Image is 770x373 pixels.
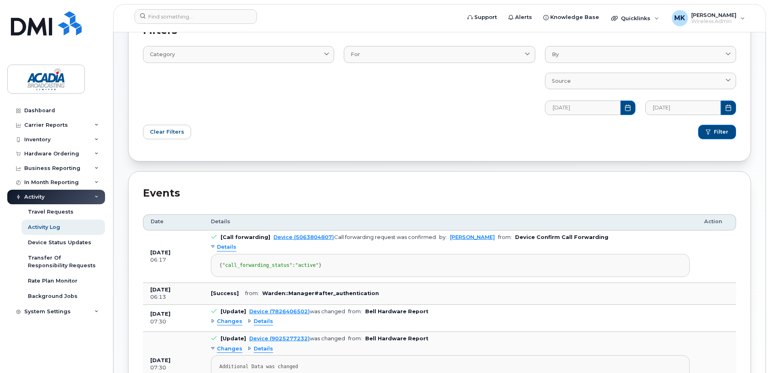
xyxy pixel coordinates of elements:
[552,77,571,85] span: Source
[365,308,428,314] b: Bell Hardware Report
[143,125,191,139] button: Clear Filters
[645,101,721,115] input: MM/DD/YYYY
[262,290,379,296] b: Warden::Manager#after_authentication
[249,335,345,342] div: was changed
[221,234,270,240] b: [Call forwarding]
[474,13,497,21] span: Support
[254,345,273,353] span: Details
[498,234,512,240] span: from:
[151,218,164,225] span: Date
[550,13,599,21] span: Knowledge Base
[721,101,736,115] button: Choose Date
[150,256,196,264] div: 06:17
[150,311,170,317] b: [DATE]
[150,293,196,301] div: 06:13
[249,308,345,314] div: was changed
[217,345,242,353] span: Changes
[295,262,319,268] span: "active"
[273,234,436,240] div: Call forwarding request was confirmed
[221,308,246,314] b: [Update]
[348,335,362,342] span: from:
[462,9,503,25] a: Support
[221,335,246,342] b: [Update]
[217,243,236,251] span: Details
[344,46,535,63] a: For
[503,9,538,25] a: Alerts
[450,234,495,240] a: [PERSON_NAME]
[348,308,362,314] span: from:
[249,335,310,342] a: Device (9025277232)
[135,9,257,24] input: Find something...
[219,364,681,370] div: Additional Data was changed
[691,18,736,25] span: Wireless Admin
[545,46,736,63] a: By
[143,46,334,63] a: Category
[211,290,239,296] b: [Success]
[515,234,608,240] b: Device Confirm Call Forwarding
[150,128,184,136] span: Clear Filters
[211,218,230,225] span: Details
[219,262,681,268] div: { : }
[439,234,447,240] span: by:
[254,318,273,325] span: Details
[552,50,559,58] span: By
[150,357,170,363] b: [DATE]
[249,308,310,314] a: Device (7826406502)
[621,15,650,21] span: Quicklinks
[698,125,736,139] button: Filter
[150,318,196,325] div: 07:30
[217,318,242,325] span: Changes
[545,101,621,115] input: MM/DD/YYYY
[538,9,605,25] a: Knowledge Base
[621,101,636,115] button: Choose Date
[150,364,196,371] div: 07:30
[666,10,751,26] div: Matthew King
[245,290,259,296] span: from:
[691,12,736,18] span: [PERSON_NAME]
[545,73,736,89] a: Source
[714,128,728,136] span: Filter
[351,50,360,58] span: For
[222,262,292,268] span: "call_forwarding_status"
[273,234,334,240] a: Device (5063804807)
[674,13,685,23] span: MK
[150,287,170,293] b: [DATE]
[697,214,736,231] th: Action
[150,249,170,256] b: [DATE]
[606,10,665,26] div: Quicklinks
[515,13,532,21] span: Alerts
[143,186,736,201] div: Events
[150,50,175,58] span: Category
[365,335,428,342] b: Bell Hardware Report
